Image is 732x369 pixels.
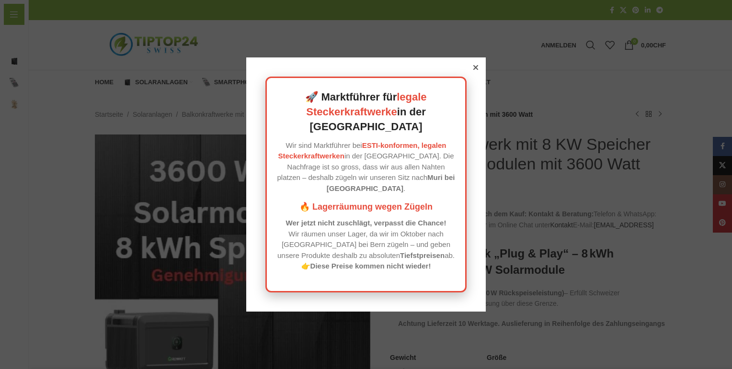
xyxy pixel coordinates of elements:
h2: 🚀 Marktführer für in der [GEOGRAPHIC_DATA] [276,90,456,134]
strong: Tiefstpreisen [400,251,445,259]
strong: Wer jetzt nicht zuschlägt, verpasst die Chance! [286,219,446,227]
p: Wir sind Marktführer bei in der [GEOGRAPHIC_DATA]. Die Nachfrage ist so gross, dass wir aus allen... [276,140,456,194]
p: Wir räumen unser Lager, da wir im Oktober nach [GEOGRAPHIC_DATA] bei Bern zügeln – und geben unse... [276,218,456,272]
h3: 🔥 Lagerräumung wegen Zügeln [276,201,456,213]
a: legale Steckerkraftwerke [306,91,426,118]
strong: Diese Preise kommen nicht wieder! [310,262,431,270]
a: ESTI-konformen, legalen Steckerkraftwerken [278,141,446,160]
